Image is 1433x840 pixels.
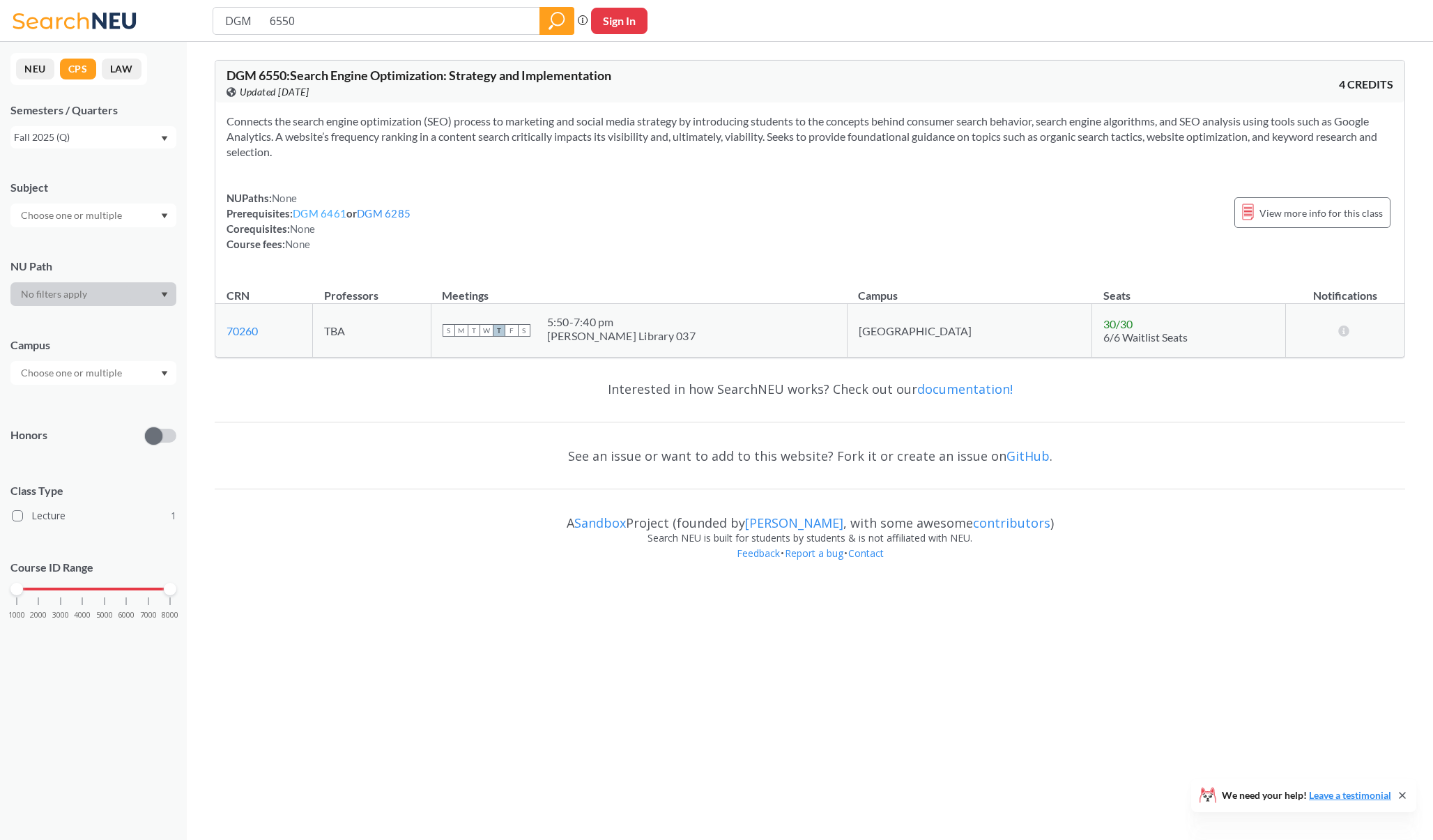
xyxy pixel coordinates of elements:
section: Connects the search engine optimization (SEO) process to marketing and social media strategy by i... [227,114,1393,160]
button: NEU [16,59,54,79]
span: 3000 [52,611,69,619]
span: 4 CREDITS [1339,77,1393,92]
a: documentation! [917,381,1013,397]
div: Interested in how SearchNEU works? Check out our [215,369,1405,409]
div: 5:50 - 7:40 pm [547,315,696,329]
span: S [443,324,455,337]
p: Course ID Range [10,560,176,576]
svg: Dropdown arrow [161,292,168,298]
th: Seats [1092,274,1286,304]
div: • • [215,546,1405,582]
span: 5000 [96,611,113,619]
span: We need your help! [1222,791,1391,800]
div: A Project (founded by , with some awesome ) [215,503,1405,530]
div: Dropdown arrow [10,204,176,227]
a: Report a bug [784,547,844,560]
a: DGM 6461 [293,207,346,220]
div: See an issue or want to add to this website? Fork it or create an issue on . [215,436,1405,476]
span: T [493,324,505,337]
td: [GEOGRAPHIC_DATA] [847,304,1092,358]
span: Updated [DATE] [240,84,309,100]
div: NU Path [10,259,176,274]
button: Sign In [591,8,647,34]
span: 6/6 Waitlist Seats [1103,330,1188,344]
span: S [518,324,530,337]
div: Campus [10,337,176,353]
div: Semesters / Quarters [10,102,176,118]
input: Choose one or multiple [14,207,131,224]
span: None [285,238,310,250]
span: 1 [171,508,176,524]
span: 6000 [118,611,135,619]
th: Notifications [1285,274,1404,304]
button: LAW [102,59,141,79]
span: W [480,324,493,337]
span: None [290,222,315,235]
a: DGM 6285 [357,207,411,220]
div: Dropdown arrow [10,282,176,306]
a: Leave a testimonial [1309,789,1391,801]
div: Search NEU is built for students by students & is not affiliated with NEU. [215,530,1405,546]
a: Contact [848,547,884,560]
span: View more info for this class [1259,204,1383,222]
div: Subject [10,180,176,195]
a: [PERSON_NAME] [745,514,843,531]
td: TBA [313,304,431,358]
svg: Dropdown arrow [161,371,168,376]
button: CPS [60,59,96,79]
a: Sandbox [574,514,626,531]
input: Choose one or multiple [14,365,131,381]
input: Class, professor, course number, "phrase" [224,9,530,33]
svg: magnifying glass [549,11,565,31]
span: 2000 [30,611,47,619]
span: 8000 [162,611,178,619]
span: Class Type [10,483,176,498]
a: GitHub [1006,448,1050,464]
svg: Dropdown arrow [161,213,168,219]
th: Campus [847,274,1092,304]
span: DGM 6550 : Search Engine Optimization: Strategy and Implementation [227,68,611,83]
span: T [468,324,480,337]
div: Fall 2025 (Q)Dropdown arrow [10,126,176,148]
div: CRN [227,288,250,303]
span: None [272,192,297,204]
span: 7000 [140,611,157,619]
span: 1000 [8,611,25,619]
div: NUPaths: Prerequisites: or Corequisites: Course fees: [227,190,411,252]
span: 30 / 30 [1103,317,1133,330]
a: 70260 [227,324,258,337]
div: Dropdown arrow [10,361,176,385]
div: Fall 2025 (Q) [14,130,160,145]
label: Lecture [12,507,176,525]
div: magnifying glass [539,7,574,35]
a: contributors [973,514,1050,531]
div: [PERSON_NAME] Library 037 [547,329,696,343]
span: M [455,324,468,337]
svg: Dropdown arrow [161,136,168,142]
th: Meetings [431,274,847,304]
a: Feedback [736,547,781,560]
span: 4000 [74,611,91,619]
p: Honors [10,427,47,443]
span: F [505,324,518,337]
th: Professors [313,274,431,304]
